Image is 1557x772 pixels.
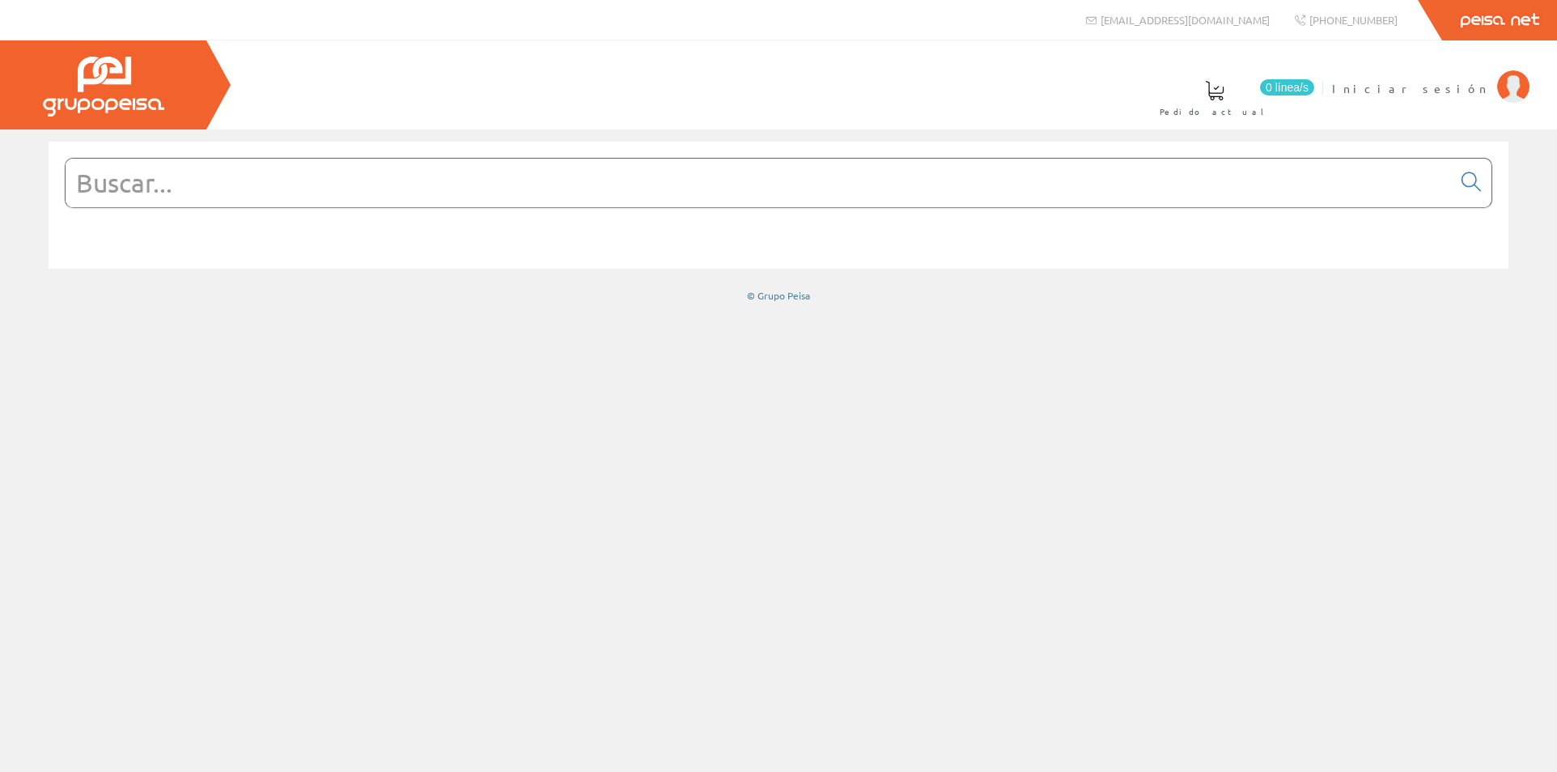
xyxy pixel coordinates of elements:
input: Buscar... [66,159,1452,207]
a: Iniciar sesión [1332,67,1529,83]
span: Pedido actual [1160,104,1270,120]
span: [EMAIL_ADDRESS][DOMAIN_NAME] [1101,13,1270,27]
img: Grupo Peisa [43,57,164,117]
span: Iniciar sesión [1332,80,1489,96]
div: © Grupo Peisa [49,289,1508,303]
span: [PHONE_NUMBER] [1309,13,1398,27]
span: 0 línea/s [1260,79,1314,95]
